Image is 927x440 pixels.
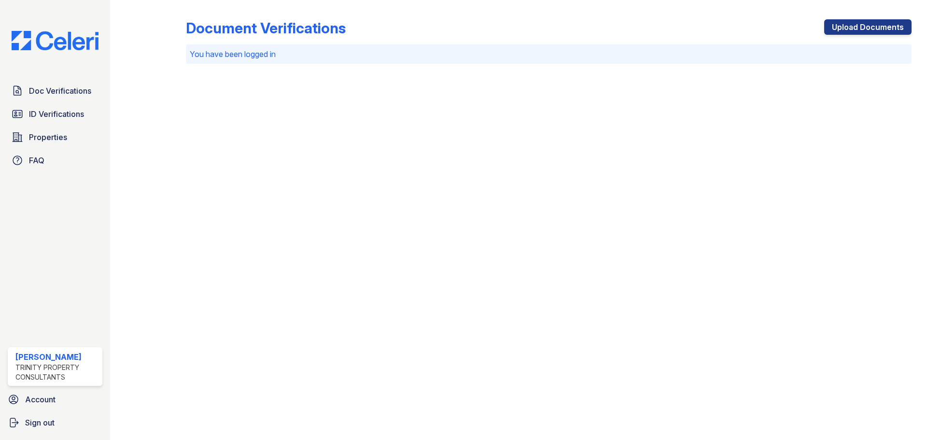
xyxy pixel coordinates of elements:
a: Properties [8,128,102,147]
a: FAQ [8,151,102,170]
p: You have been logged in [190,48,908,60]
span: ID Verifications [29,108,84,120]
a: Account [4,390,106,409]
div: Document Verifications [186,19,346,37]
span: FAQ [29,155,44,166]
div: [PERSON_NAME] [15,351,98,363]
span: Doc Verifications [29,85,91,97]
a: ID Verifications [8,104,102,124]
div: Trinity Property Consultants [15,363,98,382]
span: Properties [29,131,67,143]
span: Sign out [25,417,55,428]
a: Doc Verifications [8,81,102,100]
img: CE_Logo_Blue-a8612792a0a2168367f1c8372b55b34899dd931a85d93a1a3d3e32e68fde9ad4.png [4,31,106,50]
span: Account [25,394,56,405]
a: Sign out [4,413,106,432]
a: Upload Documents [824,19,912,35]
